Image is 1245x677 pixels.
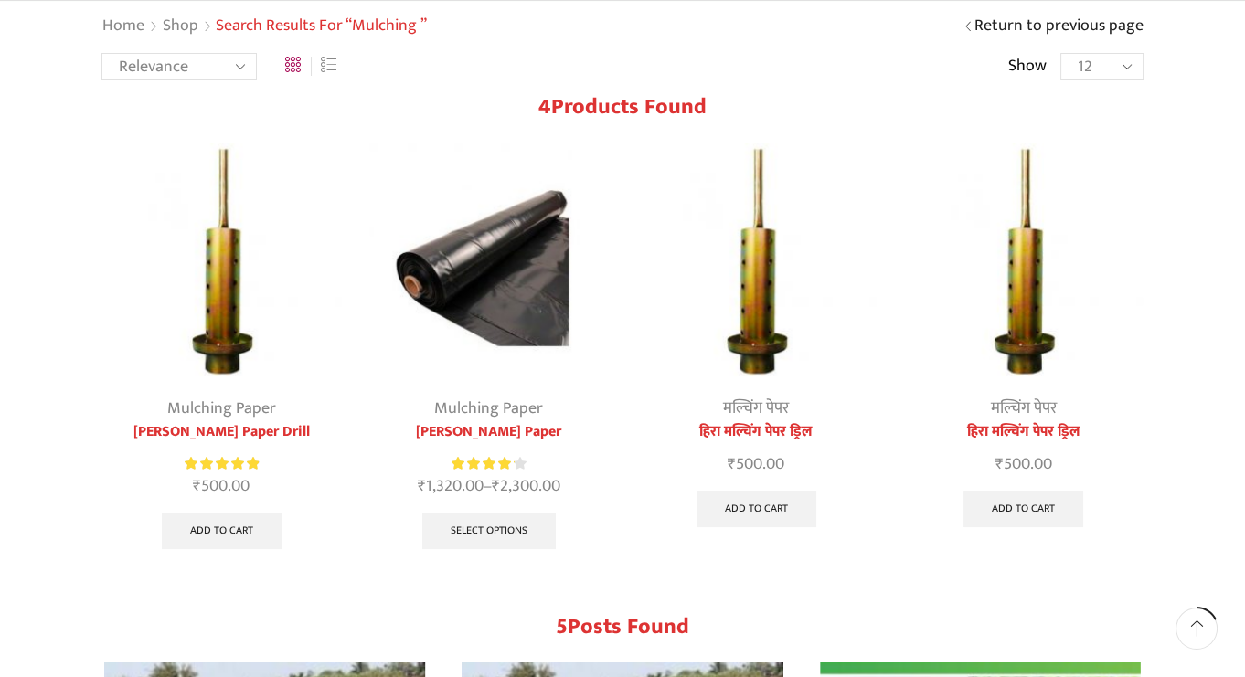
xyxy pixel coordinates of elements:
a: हिरा मल्चिंग पेपर ड्रिल [904,421,1144,443]
span: ₹ [193,472,201,500]
a: Mulching Paper [434,395,543,422]
nav: Breadcrumb [101,15,427,38]
a: Add to cart: “हिरा मल्चिंग पेपर ड्रिल” [963,491,1083,527]
a: Add to cart: “Heera Mulching Paper Drill” [162,513,282,549]
span: Show [1008,55,1047,79]
bdi: 500.00 [995,450,1052,478]
span: Posts found [568,608,689,645]
bdi: 500.00 [193,472,250,500]
h1: Search results for “Mulching ” [216,16,427,37]
a: हिरा मल्चिंग पेपर ड्रिल [636,421,877,443]
bdi: 500.00 [728,450,784,478]
a: Add to cart: “हिरा मल्चिंग पेपर ड्रिल” [697,491,816,527]
span: – [369,474,610,499]
img: Heera Mulching Paper [369,143,610,383]
bdi: 1,320.00 [418,472,484,500]
a: Home [101,15,145,38]
span: Rated out of 5 [185,454,259,473]
div: Rated 4.27 out of 5 [452,454,526,473]
span: ₹ [995,450,1004,478]
span: ₹ [492,472,500,500]
div: Rated 5.00 out of 5 [185,454,259,473]
span: Rated out of 5 [452,454,515,473]
span: Products found [551,89,707,125]
img: Mulching Paper Hole [636,143,877,383]
a: [PERSON_NAME] Paper Drill [101,421,342,443]
a: Shop [162,15,199,38]
span: 4 [538,89,551,125]
span: ₹ [728,450,736,478]
img: Mulching Paper Hole [904,143,1144,383]
a: Return to previous page [974,15,1144,38]
select: Shop order [101,53,257,80]
span: ₹ [418,472,426,500]
a: मल्चिंग पेपर [991,395,1057,422]
img: Heera Mulching Paper Drill [101,143,342,383]
a: [PERSON_NAME] Paper [369,421,610,443]
bdi: 2,300.00 [492,472,560,500]
a: Mulching Paper [167,395,276,422]
a: Select options for “Heera Mulching Paper” [422,513,556,549]
a: मल्चिंग पेपर [723,395,789,422]
span: 5 [556,608,568,645]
